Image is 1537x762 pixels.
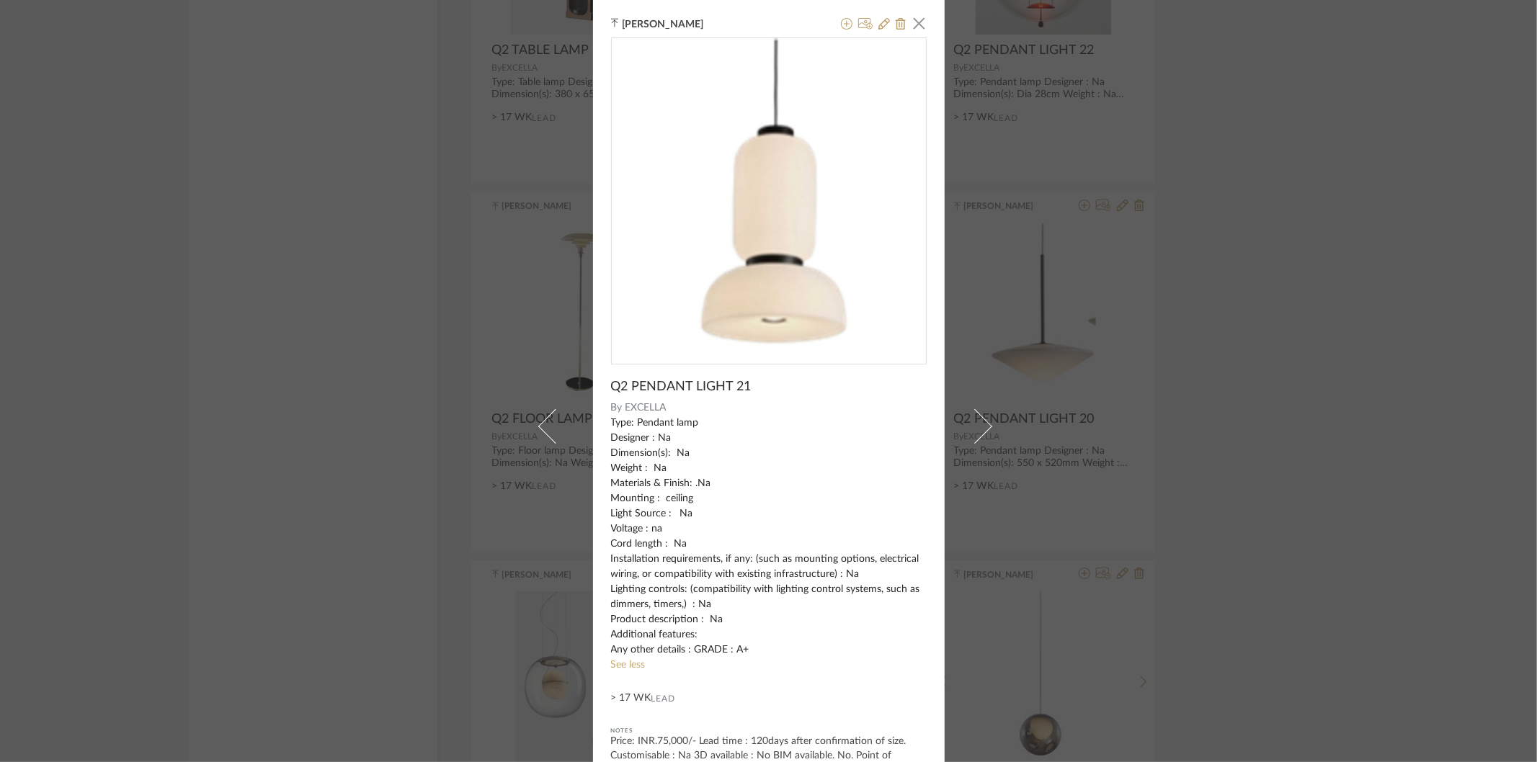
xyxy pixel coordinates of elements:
[611,691,651,706] span: > 17 WK
[651,694,676,704] span: Lead
[611,724,927,738] div: Notes
[622,18,726,31] span: [PERSON_NAME]
[625,400,927,416] span: EXCELLA
[611,400,623,416] span: By
[611,660,646,670] a: See less
[611,379,752,395] span: Q2 PENDANT LIGHT 21
[905,9,934,37] button: Close
[663,38,875,352] img: c46d0c6c-26c0-457e-a3f9-e7a16845b820_436x436.jpg
[612,38,926,352] div: 0
[611,416,927,658] div: Type: Pendant lamp Designer : Na Dimension(s): Na Weight : Na Materials & Finish: .Na Mounting : ...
